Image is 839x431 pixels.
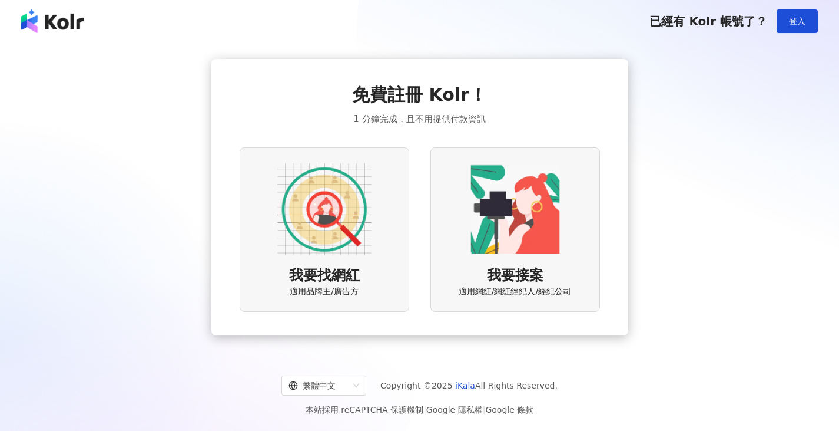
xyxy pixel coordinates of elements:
[487,266,543,286] span: 我要接案
[380,379,558,393] span: Copyright © 2025 All Rights Reserved.
[352,83,487,107] span: 免費註冊 Kolr！
[483,405,486,414] span: |
[426,405,483,414] a: Google 隱私權
[289,266,360,286] span: 我要找網紅
[353,112,485,126] span: 1 分鐘完成，且不用提供付款資訊
[277,162,372,256] img: AD identity option
[777,9,818,33] button: 登入
[649,14,767,28] span: 已經有 Kolr 帳號了？
[459,286,571,298] span: 適用網紅/網紅經紀人/經紀公司
[485,405,533,414] a: Google 條款
[423,405,426,414] span: |
[789,17,805,26] span: 登入
[290,286,359,298] span: 適用品牌主/廣告方
[306,403,533,417] span: 本站採用 reCAPTCHA 保護機制
[288,376,349,395] div: 繁體中文
[468,162,562,256] img: KOL identity option
[455,381,475,390] a: iKala
[21,9,84,33] img: logo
